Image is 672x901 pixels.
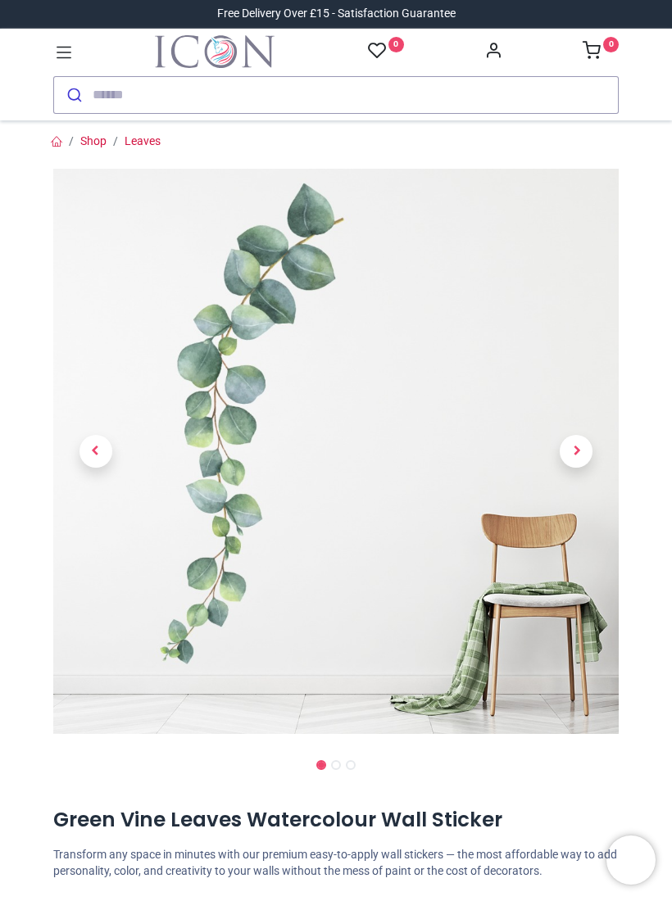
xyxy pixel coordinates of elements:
[583,46,619,59] a: 0
[606,835,656,885] iframe: Brevo live chat
[217,6,456,22] div: Free Delivery Over £15 - Satisfaction Guarantee
[534,254,620,650] a: Next
[484,46,502,59] a: Account Info
[53,169,619,734] img: Green Vine Leaves Watercolour Wall Sticker
[53,847,619,879] p: Transform any space in minutes with our premium easy-to-apply wall stickers — the most affordable...
[53,806,619,834] h1: Green Vine Leaves Watercolour Wall Sticker
[560,435,593,468] span: Next
[368,41,404,61] a: 0
[80,134,107,147] a: Shop
[53,254,138,650] a: Previous
[155,35,275,68] a: Logo of Icon Wall Stickers
[125,134,161,147] a: Leaves
[603,37,619,52] sup: 0
[79,435,112,468] span: Previous
[155,35,275,68] img: Icon Wall Stickers
[388,37,404,52] sup: 0
[54,77,93,113] button: Submit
